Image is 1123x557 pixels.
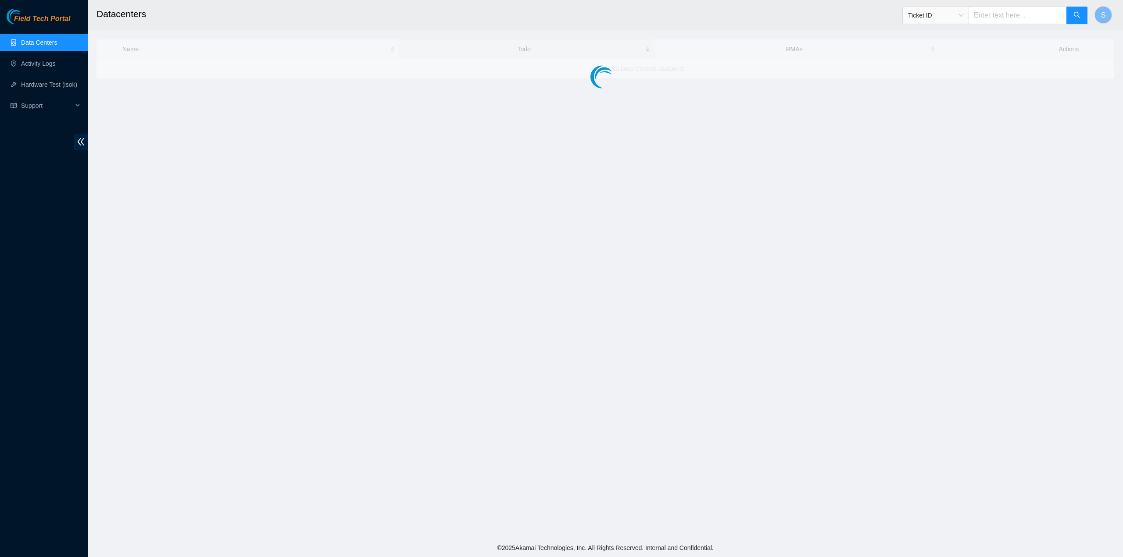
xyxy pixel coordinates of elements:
[14,15,70,23] span: Field Tech Portal
[21,60,56,67] a: Activity Logs
[21,81,77,88] a: Hardware Test (isok)
[7,9,44,24] img: Akamai Technologies
[88,539,1123,557] footer: © 2025 Akamai Technologies, Inc. All Rights Reserved. Internal and Confidential.
[21,39,57,46] a: Data Centers
[11,103,17,109] span: read
[74,134,88,150] span: double-left
[1101,10,1106,21] span: S
[969,7,1067,24] input: Enter text here...
[1066,7,1087,24] button: search
[7,16,70,27] a: Akamai TechnologiesField Tech Portal
[1094,6,1112,24] button: S
[1073,11,1080,20] span: search
[908,9,963,22] span: Ticket ID
[21,97,73,114] span: Support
